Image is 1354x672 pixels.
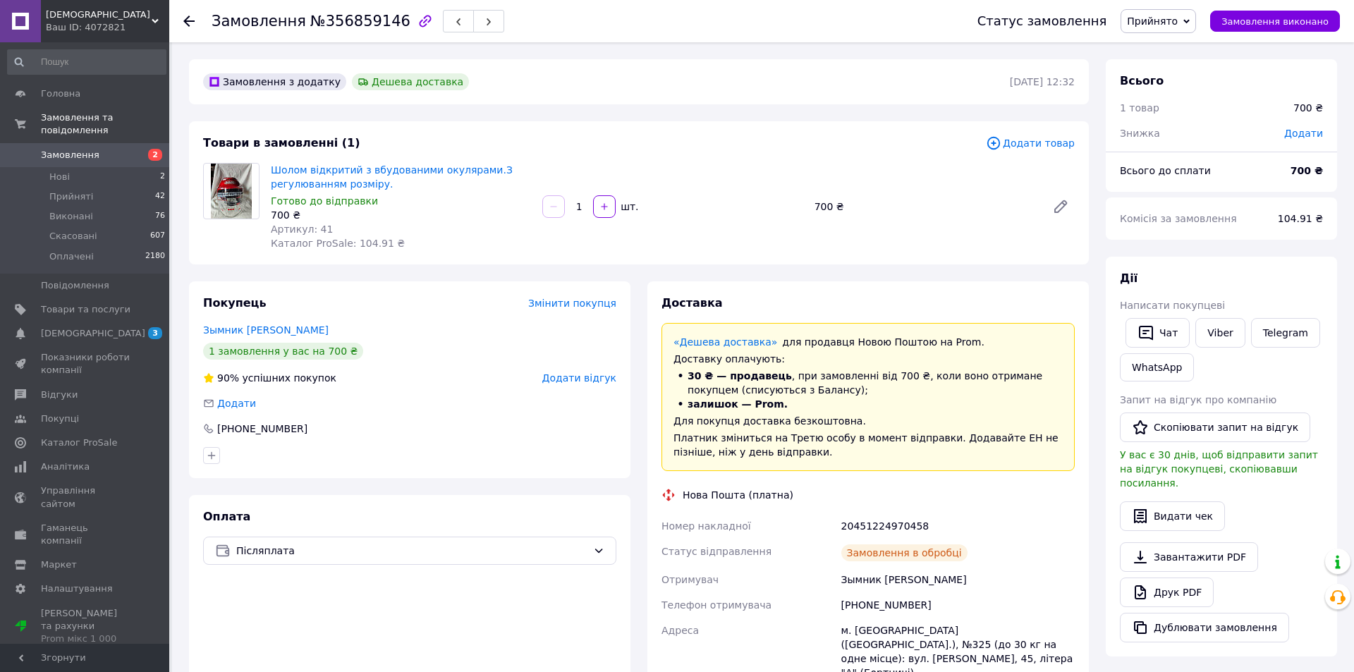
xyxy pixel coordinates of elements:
[528,298,616,309] span: Змінити покупця
[271,224,333,235] span: Артикул: 41
[41,484,130,510] span: Управління сайтом
[673,336,777,348] a: «Дешева доставка»
[49,210,93,223] span: Виконані
[1221,16,1329,27] span: Замовлення виконано
[679,488,797,502] div: Нова Пошта (платна)
[41,582,113,595] span: Налаштування
[838,567,1078,592] div: Зымник [PERSON_NAME]
[1251,318,1320,348] a: Telegram
[41,633,130,645] div: Prom мікс 1 000
[617,200,640,214] div: шт.
[1120,213,1237,224] span: Комісія за замовлення
[203,324,329,336] a: Зымник [PERSON_NAME]
[1293,101,1323,115] div: 700 ₴
[155,190,165,203] span: 42
[1120,74,1164,87] span: Всього
[41,303,130,316] span: Товари та послуги
[145,250,165,263] span: 2180
[661,574,719,585] span: Отримувач
[1120,413,1310,442] button: Скопіювати запит на відгук
[673,335,1063,349] div: для продавця Новою Поштою на Prom.
[1120,501,1225,531] button: Видати чек
[160,171,165,183] span: 2
[310,13,410,30] span: №356859146
[49,250,94,263] span: Оплачені
[838,592,1078,618] div: [PHONE_NUMBER]
[1120,353,1194,381] a: WhatsApp
[155,210,165,223] span: 76
[661,625,699,636] span: Адреса
[841,544,968,561] div: Замовлення в обробці
[838,513,1078,539] div: 20451224970458
[1120,300,1225,311] span: Написати покупцеві
[41,413,79,425] span: Покупці
[41,522,130,547] span: Гаманець компанії
[1127,16,1178,27] span: Прийнято
[1210,11,1340,32] button: Замовлення виконано
[41,327,145,340] span: [DEMOGRAPHIC_DATA]
[41,149,99,161] span: Замовлення
[1126,318,1190,348] button: Чат
[1284,128,1323,139] span: Додати
[271,164,513,190] a: Шолом відкритий з вбудованими окулярами.З регулюванням розміру.
[542,372,616,384] span: Додати відгук
[661,546,771,557] span: Статус відправлення
[1195,318,1245,348] a: Viber
[809,197,1041,216] div: 700 ₴
[1010,76,1075,87] time: [DATE] 12:32
[1120,165,1211,176] span: Всього до сплати
[661,296,723,310] span: Доставка
[7,49,166,75] input: Пошук
[148,149,162,161] span: 2
[1120,128,1160,139] span: Знижка
[41,279,109,292] span: Повідомлення
[150,230,165,243] span: 607
[986,135,1075,151] span: Додати товар
[41,558,77,571] span: Маркет
[41,436,117,449] span: Каталог ProSale
[41,111,169,137] span: Замовлення та повідомлення
[673,369,1063,397] li: , при замовленні від 700 ₴, коли воно отримане покупцем (списуються з Балансу);
[1278,213,1323,224] span: 104.91 ₴
[977,14,1107,28] div: Статус замовлення
[217,398,256,409] span: Додати
[203,136,360,149] span: Товари в замовленні (1)
[148,327,162,339] span: 3
[203,296,267,310] span: Покупець
[41,460,90,473] span: Аналітика
[661,520,751,532] span: Номер накладної
[1120,542,1258,572] a: Завантажити PDF
[236,543,587,558] span: Післяплата
[673,414,1063,428] div: Для покупця доставка безкоштовна.
[212,13,306,30] span: Замовлення
[271,208,531,222] div: 700 ₴
[673,352,1063,366] div: Доставку оплачують:
[203,510,250,523] span: Оплата
[41,607,130,646] span: [PERSON_NAME] та рахунки
[1120,613,1289,642] button: Дублювати замовлення
[216,422,309,436] div: [PHONE_NUMBER]
[49,230,97,243] span: Скасовані
[41,351,130,377] span: Показники роботи компанії
[49,171,70,183] span: Нові
[203,371,336,385] div: успішних покупок
[352,73,469,90] div: Дешева доставка
[1120,394,1276,405] span: Запит на відгук про компанію
[183,14,195,28] div: Повернутися назад
[271,238,405,249] span: Каталог ProSale: 104.91 ₴
[1047,193,1075,221] a: Редагувати
[1120,578,1214,607] a: Друк PDF
[1120,271,1138,285] span: Дії
[688,398,788,410] span: залишок — Prom.
[203,73,346,90] div: Замовлення з додатку
[41,87,80,100] span: Головна
[271,195,378,207] span: Готово до відправки
[211,164,252,219] img: Шолом відкритий з вбудованими окулярами.З регулюванням розміру.
[1120,102,1159,114] span: 1 товар
[203,343,363,360] div: 1 замовлення у вас на 700 ₴
[1120,449,1318,489] span: У вас є 30 днів, щоб відправити запит на відгук покупцеві, скопіювавши посилання.
[673,431,1063,459] div: Платник зміниться на Третю особу в момент відправки. Додавайте ЕН не пізніше, ніж у день відправки.
[217,372,239,384] span: 90%
[46,21,169,34] div: Ваш ID: 4072821
[661,599,771,611] span: Телефон отримувача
